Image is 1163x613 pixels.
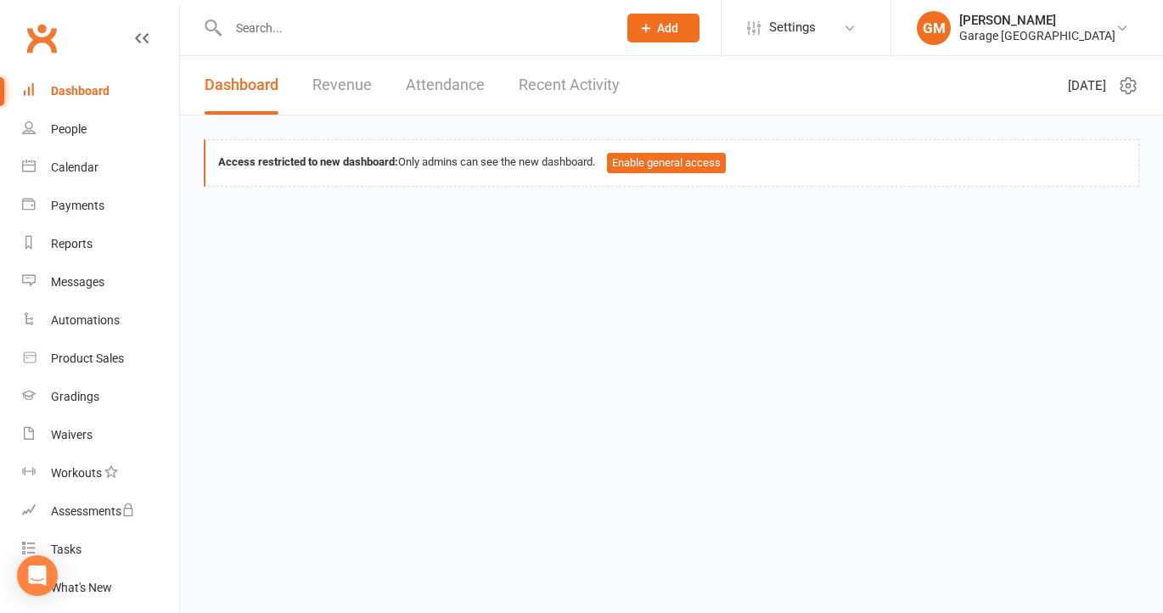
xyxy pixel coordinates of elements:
[22,531,179,569] a: Tasks
[519,56,620,115] a: Recent Activity
[51,122,87,136] div: People
[406,56,485,115] a: Attendance
[51,275,104,289] div: Messages
[312,56,372,115] a: Revenue
[51,160,98,174] div: Calendar
[657,21,678,35] span: Add
[20,17,63,59] a: Clubworx
[769,8,816,47] span: Settings
[22,263,179,301] a: Messages
[22,454,179,492] a: Workouts
[959,28,1115,43] div: Garage [GEOGRAPHIC_DATA]
[959,13,1115,28] div: [PERSON_NAME]
[22,492,179,531] a: Assessments
[51,543,81,556] div: Tasks
[17,555,58,596] div: Open Intercom Messenger
[51,199,104,212] div: Payments
[223,16,605,40] input: Search...
[51,237,93,250] div: Reports
[22,72,179,110] a: Dashboard
[627,14,699,42] button: Add
[22,340,179,378] a: Product Sales
[22,301,179,340] a: Automations
[22,187,179,225] a: Payments
[51,466,102,480] div: Workouts
[218,155,398,168] strong: Access restricted to new dashboard:
[51,351,124,365] div: Product Sales
[22,149,179,187] a: Calendar
[205,56,278,115] a: Dashboard
[51,581,112,594] div: What's New
[51,313,120,327] div: Automations
[22,416,179,454] a: Waivers
[51,390,99,403] div: Gradings
[51,428,93,441] div: Waivers
[917,11,951,45] div: GM
[1068,76,1106,96] span: [DATE]
[607,153,726,173] button: Enable general access
[22,110,179,149] a: People
[22,225,179,263] a: Reports
[22,378,179,416] a: Gradings
[22,569,179,607] a: What's New
[51,84,110,98] div: Dashboard
[218,153,1126,173] div: Only admins can see the new dashboard.
[51,504,135,518] div: Assessments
